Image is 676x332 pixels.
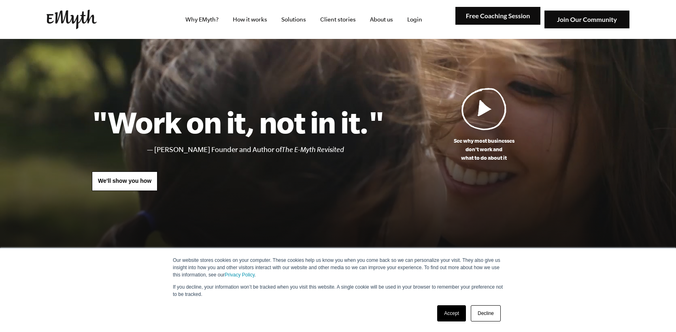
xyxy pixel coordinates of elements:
a: Accept [437,305,466,321]
a: See why most businessesdon't work andwhat to do about it [384,88,584,162]
img: Free Coaching Session [455,7,540,25]
img: Play Video [461,88,507,130]
a: We'll show you how [92,171,157,191]
i: The E-Myth Revisited [282,146,344,154]
a: Decline [471,305,501,321]
img: Join Our Community [544,11,629,29]
h1: "Work on it, not in it." [92,104,384,140]
p: If you decline, your information won’t be tracked when you visit this website. A single cookie wi... [173,283,503,298]
img: EMyth [47,10,97,29]
li: [PERSON_NAME] Founder and Author of [154,144,384,156]
span: We'll show you how [98,178,151,184]
p: See why most businesses don't work and what to do about it [384,137,584,162]
p: Our website stores cookies on your computer. These cookies help us know you when you come back so... [173,257,503,278]
a: Privacy Policy [225,272,255,278]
